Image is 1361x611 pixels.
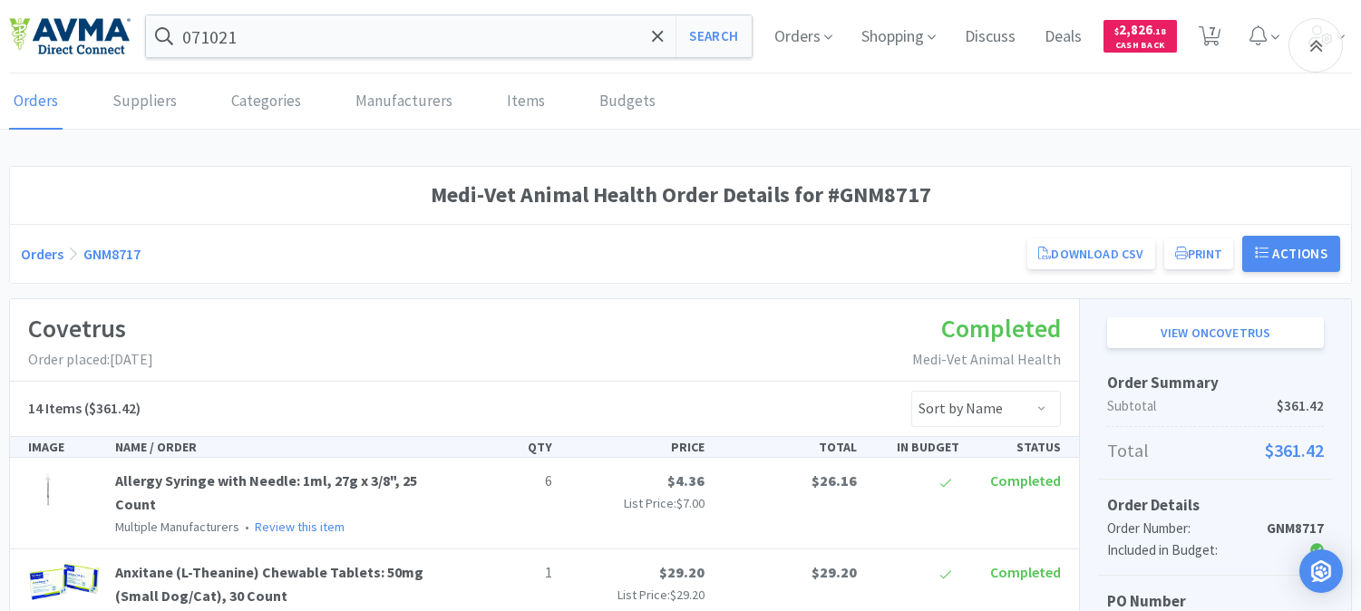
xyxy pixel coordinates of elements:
span: $29.20 [670,587,705,603]
a: Orders [21,245,63,263]
div: IN BUDGET [864,437,966,457]
p: Subtotal [1107,395,1324,417]
a: Deals [1037,29,1089,45]
a: $2,826.18Cash Back [1103,12,1177,61]
div: NAME / ORDER [108,437,457,457]
h1: Covetrus [28,308,153,349]
p: Total [1107,436,1324,465]
span: Cash Back [1114,41,1166,53]
span: $7.00 [676,495,705,511]
p: Order placed: [DATE] [28,348,153,372]
h5: ($361.42) [28,397,141,421]
p: 6 [464,470,551,493]
div: PRICE [559,437,712,457]
span: 2,826 [1114,21,1166,38]
div: Included in Budget: [1107,539,1251,561]
a: View onCovetrus [1107,317,1324,348]
img: 516374a87bc84583951ca083a71c4f3a_757512.png [28,470,68,509]
span: $29.20 [659,563,705,581]
a: 7 [1191,31,1229,47]
div: QTY [457,437,559,457]
strong: GNM8717 [1267,519,1324,537]
a: Download CSV [1027,238,1154,269]
span: $ [1114,25,1119,37]
button: Search [676,15,751,57]
div: IMAGE [21,437,108,457]
a: Categories [227,74,306,130]
span: $4.36 [667,471,705,490]
a: Allergy Syringe with Needle: 1ml, 27g x 3/8", 25 Count [115,471,417,513]
a: Budgets [595,74,660,130]
div: TOTAL [712,437,864,457]
span: Multiple Manufacturers [115,519,239,535]
a: Orders [9,74,63,130]
h1: Medi-Vet Animal Health Order Details for #GNM8717 [21,178,1340,212]
p: List Price: [567,585,705,605]
span: Completed [941,312,1061,344]
a: Suppliers [108,74,181,130]
p: List Price: [567,493,705,513]
span: $361.42 [1277,395,1324,417]
h5: Order Summary [1107,371,1324,395]
a: GNM8717 [83,245,141,263]
input: Search by item, sku, manufacturer, ingredient, size... [146,15,752,57]
a: Anxitane (L-Theanine) Chewable Tablets: 50mg (Small Dog/Cat), 30 Count [115,563,423,605]
span: Completed [990,563,1061,581]
span: $29.20 [812,563,857,581]
span: • [242,519,252,535]
a: Review this item [255,519,345,535]
span: $361.42 [1265,436,1324,465]
span: Completed [990,471,1061,490]
p: 1 [464,561,551,585]
div: Order Number: [1107,518,1251,539]
div: Open Intercom Messenger [1299,549,1343,593]
a: Discuss [958,29,1023,45]
button: Print [1164,238,1234,269]
button: Actions [1242,236,1340,272]
p: Medi-Vet Animal Health [912,348,1061,372]
span: . 18 [1152,25,1166,37]
a: Manufacturers [351,74,457,130]
h5: Order Details [1107,493,1324,518]
img: e4e33dab9f054f5782a47901c742baa9_102.png [9,17,131,55]
img: c681fa8e291e4a638967b64739b42c85_31878.png [28,561,101,601]
a: Items [502,74,549,130]
span: $26.16 [812,471,857,490]
span: 14 Items [28,399,82,417]
div: STATUS [967,437,1068,457]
